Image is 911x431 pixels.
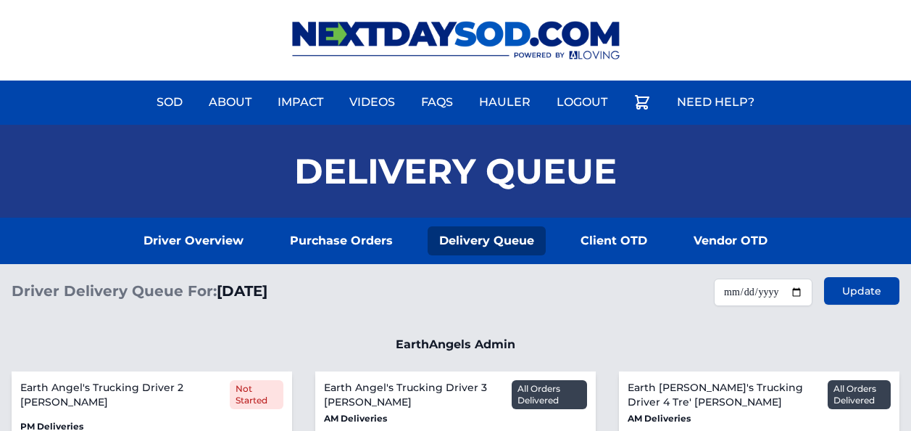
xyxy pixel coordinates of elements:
[628,413,691,424] span: AM Deliveries
[828,380,891,409] span: All Orders Delivered
[682,226,779,255] a: Vendor OTD
[12,336,899,354] h1: EarthAngels Admin
[294,154,617,189] h1: Delivery Queue
[278,226,404,255] a: Purchase Orders
[824,277,899,305] button: Update
[20,380,230,409] span: Earth Angel's Trucking Driver 2 [PERSON_NAME]
[324,380,512,409] span: Earth Angel's Trucking Driver 3 [PERSON_NAME]
[341,85,404,120] a: Videos
[470,85,539,120] a: Hauler
[842,284,881,298] span: Update
[548,85,616,120] a: Logout
[668,85,763,120] a: Need Help?
[230,380,283,409] span: Not Started
[512,380,587,409] span: All Orders Delivered
[148,85,191,120] a: Sod
[628,380,828,409] span: Earth [PERSON_NAME]'s Trucking Driver 4 Tre' [PERSON_NAME]
[324,413,387,424] span: AM Deliveries
[12,282,217,300] span: Driver Delivery Queue For:
[569,226,659,255] a: Client OTD
[428,226,546,255] a: Delivery Queue
[269,85,332,120] a: Impact
[132,226,255,255] a: Driver Overview
[12,281,267,301] h1: [DATE]
[200,85,260,120] a: About
[412,85,462,120] a: FAQs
